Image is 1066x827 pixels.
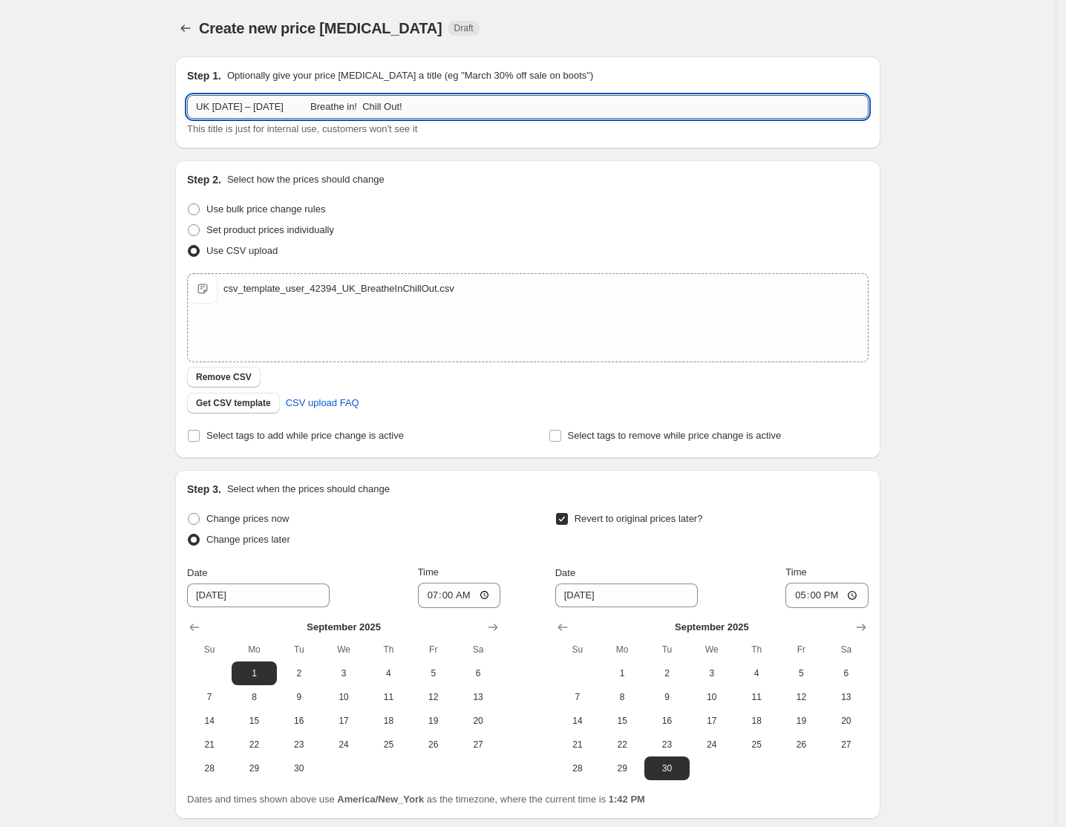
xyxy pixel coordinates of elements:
span: Mo [606,644,638,656]
button: Wednesday September 10 2025 [321,685,366,709]
span: 5 [785,667,817,679]
button: Thursday September 18 2025 [734,709,779,733]
span: Th [740,644,773,656]
button: Monday September 15 2025 [600,709,644,733]
span: 27 [830,739,863,751]
button: Wednesday September 3 2025 [690,661,734,685]
span: Sa [830,644,863,656]
span: 16 [283,715,315,727]
th: Sunday [187,638,232,661]
span: 6 [462,667,494,679]
span: Fr [417,644,450,656]
span: 10 [696,691,728,703]
b: America/New_York [337,794,424,805]
button: Sunday September 7 2025 [187,685,232,709]
span: 11 [740,691,773,703]
span: Draft [454,22,474,34]
span: 30 [650,762,683,774]
span: 20 [830,715,863,727]
button: Show next month, October 2025 [483,617,503,638]
span: Use CSV upload [206,245,278,256]
span: 25 [372,739,405,751]
span: 19 [417,715,450,727]
span: 8 [606,691,638,703]
button: Monday September 8 2025 [600,685,644,709]
button: Friday September 5 2025 [779,661,823,685]
span: Tu [283,644,315,656]
h2: Step 2. [187,172,221,187]
span: 28 [193,762,226,774]
span: Sa [462,644,494,656]
button: Monday September 8 2025 [232,685,276,709]
button: Wednesday September 24 2025 [690,733,734,756]
span: 30 [283,762,315,774]
button: Tuesday September 2 2025 [644,661,689,685]
button: Thursday September 25 2025 [734,733,779,756]
button: Wednesday September 17 2025 [321,709,366,733]
span: Get CSV template [196,397,271,409]
button: Saturday September 20 2025 [824,709,869,733]
button: Thursday September 11 2025 [734,685,779,709]
span: 14 [561,715,594,727]
button: Show next month, October 2025 [851,617,872,638]
button: Thursday September 4 2025 [734,661,779,685]
span: 14 [193,715,226,727]
span: 1 [238,667,270,679]
span: Date [187,567,207,578]
span: 7 [193,691,226,703]
span: 18 [740,715,773,727]
button: Sunday September 14 2025 [187,709,232,733]
button: Friday September 19 2025 [411,709,456,733]
button: Saturday September 13 2025 [456,685,500,709]
th: Thursday [734,638,779,661]
button: Tuesday September 23 2025 [277,733,321,756]
button: Remove CSV [187,367,261,388]
span: Remove CSV [196,371,252,383]
button: Saturday September 27 2025 [456,733,500,756]
span: 9 [283,691,315,703]
span: 15 [606,715,638,727]
span: 7 [561,691,594,703]
span: Dates and times shown above use as the timezone, where the current time is [187,794,645,805]
th: Saturday [824,638,869,661]
input: 12:00 [785,583,869,608]
span: 17 [696,715,728,727]
span: 21 [561,739,594,751]
button: Tuesday September 30 2025 [277,756,321,780]
span: Time [785,566,806,578]
button: Thursday September 18 2025 [366,709,411,733]
button: Wednesday September 3 2025 [321,661,366,685]
span: Su [561,644,594,656]
span: Change prices later [206,534,290,545]
span: Set product prices individually [206,224,334,235]
span: 9 [650,691,683,703]
button: Thursday September 25 2025 [366,733,411,756]
h2: Step 3. [187,482,221,497]
button: Saturday September 27 2025 [824,733,869,756]
th: Wednesday [690,638,734,661]
span: This title is just for internal use, customers won't see it [187,123,417,134]
span: Su [193,644,226,656]
span: 26 [417,739,450,751]
span: 28 [561,762,594,774]
button: Tuesday September 30 2025 [644,756,689,780]
button: Wednesday September 17 2025 [690,709,734,733]
span: 26 [785,739,817,751]
button: Show previous month, August 2025 [184,617,205,638]
div: csv_template_user_42394_UK_BreatheInChillOut.csv [223,281,454,296]
th: Saturday [456,638,500,661]
button: Saturday September 20 2025 [456,709,500,733]
span: 29 [238,762,270,774]
button: Tuesday September 16 2025 [277,709,321,733]
span: Change prices now [206,513,289,524]
button: Tuesday September 2 2025 [277,661,321,685]
span: We [696,644,728,656]
th: Sunday [555,638,600,661]
button: Sunday September 21 2025 [555,733,600,756]
button: Thursday September 11 2025 [366,685,411,709]
span: Fr [785,644,817,656]
span: Revert to original prices later? [575,513,703,524]
span: 3 [696,667,728,679]
span: CSV upload FAQ [286,396,359,411]
span: 25 [740,739,773,751]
